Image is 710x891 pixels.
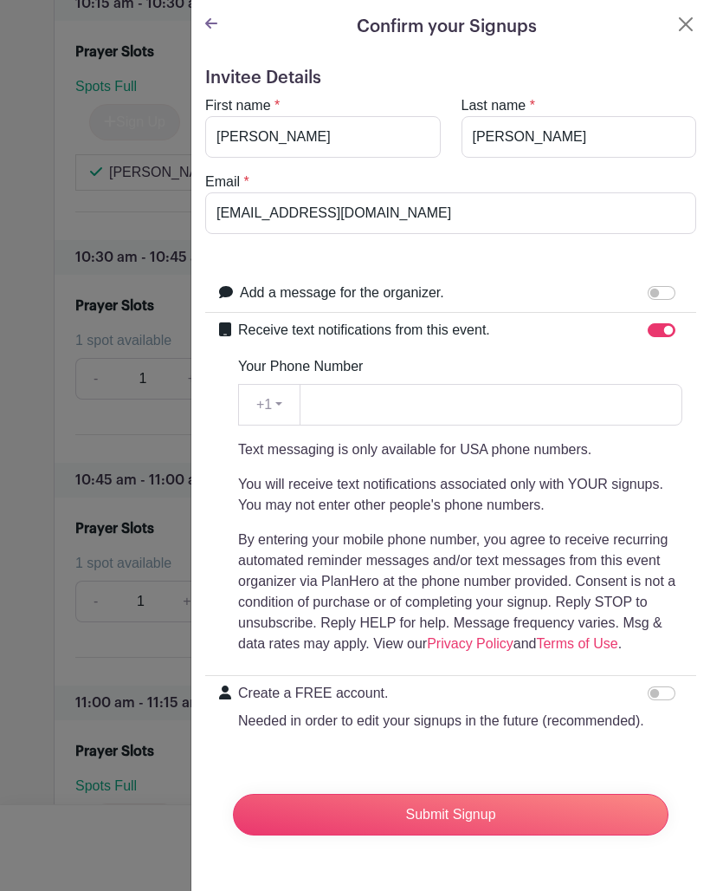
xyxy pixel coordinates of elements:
h5: Invitee Details [205,68,696,88]
label: Add a message for the organizer. [240,283,444,303]
input: Submit Signup [233,794,668,836]
p: By entering your mobile phone number, you agree to receive recurring automated reminder messages ... [238,530,682,654]
a: Terms of Use [536,636,617,651]
p: Text messaging is only available for USA phone numbers. [238,439,682,460]
label: Email [205,172,240,192]
a: Privacy Policy [427,636,513,651]
label: First name [205,95,271,116]
p: You will receive text notifications associated only with YOUR signups. You may not enter other pe... [238,474,682,516]
label: Receive text notifications from this event. [238,320,490,341]
p: Create a FREE account. [238,683,644,704]
button: Close [675,14,696,35]
p: Needed in order to edit your signups in the future (recommended). [238,711,644,732]
h5: Confirm your Signups [357,14,537,40]
label: Your Phone Number [238,356,363,377]
button: +1 [238,384,300,426]
label: Last name [461,95,526,116]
